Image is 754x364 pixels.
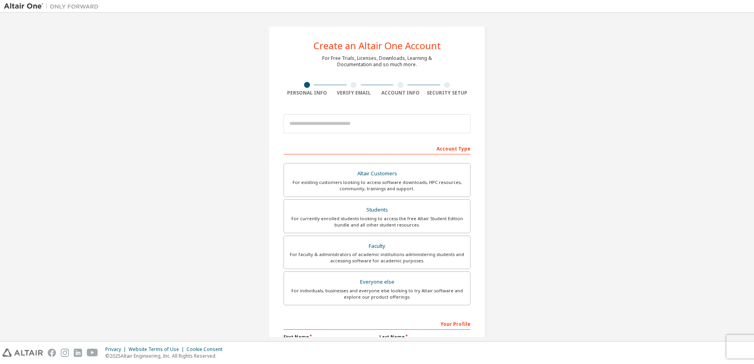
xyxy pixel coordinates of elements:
[289,204,465,215] div: Students
[379,334,470,340] label: Last Name
[2,349,43,357] img: altair_logo.svg
[289,241,465,252] div: Faculty
[424,90,471,96] div: Security Setup
[289,288,465,300] div: For individuals, businesses and everyone else looking to try Altair software and explore our prod...
[377,90,424,96] div: Account Info
[289,215,465,228] div: For currently enrolled students looking to access the free Altair Student Edition bundle and all ...
[289,179,465,192] div: For existing customers looking to access software downloads, HPC resources, community, trainings ...
[284,142,470,154] div: Account Type
[105,353,227,359] p: © 2025 Altair Engineering, Inc. All Rights Reserved.
[4,2,103,10] img: Altair One
[284,317,470,330] div: Your Profile
[48,349,56,357] img: facebook.svg
[289,277,465,288] div: Everyone else
[87,349,98,357] img: youtube.svg
[105,346,129,353] div: Privacy
[289,168,465,179] div: Altair Customers
[61,349,69,357] img: instagram.svg
[74,349,82,357] img: linkedin.svg
[187,346,227,353] div: Cookie Consent
[129,346,187,353] div: Website Terms of Use
[314,41,441,50] div: Create an Altair One Account
[330,90,377,96] div: Verify Email
[284,90,330,96] div: Personal Info
[322,55,432,68] div: For Free Trials, Licenses, Downloads, Learning & Documentation and so much more.
[289,251,465,264] div: For faculty & administrators of academic institutions administering students and accessing softwa...
[284,334,375,340] label: First Name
